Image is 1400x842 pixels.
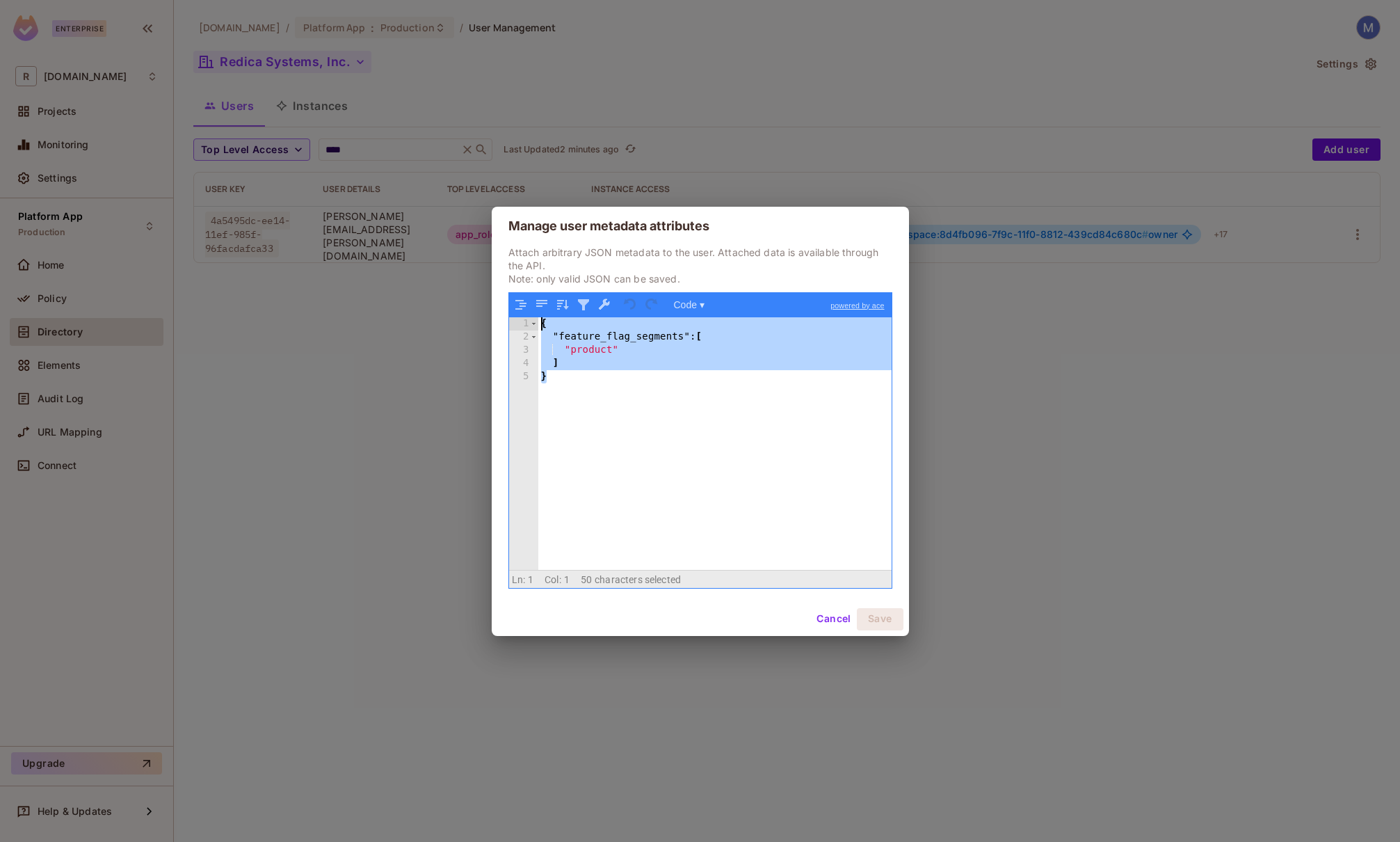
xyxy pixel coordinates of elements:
[857,608,903,630] button: Save
[545,574,561,585] span: Col:
[512,574,525,585] span: Ln:
[509,331,538,344] div: 2
[595,296,613,314] button: Repair JSON: fix quotes and escape characters, remove comments and JSONP notation, turn JavaScrip...
[509,317,538,331] div: 1
[508,246,892,285] p: Attach arbitrary JSON metadata to the user. Attached data is available through the API. Note: onl...
[574,296,593,314] button: Filter, sort, or transform contents
[512,296,530,314] button: Format JSON data, with proper indentation and line feeds (Ctrl+I)
[533,296,551,314] button: Compact JSON data, remove all whitespaces (Ctrl+Shift+I)
[564,574,570,585] span: 1
[823,293,891,318] a: powered by ace
[554,296,572,314] button: Sort contents
[581,574,592,585] span: 50
[643,296,661,314] button: Redo (Ctrl+Shift+Z)
[492,207,909,246] h2: Manage user metadata attributes
[509,357,538,370] div: 4
[622,296,640,314] button: Undo last action (Ctrl+Z)
[509,344,538,357] div: 3
[811,608,856,630] button: Cancel
[509,370,538,383] div: 5
[595,574,681,585] span: characters selected
[669,296,709,314] button: Code ▾
[528,574,533,585] span: 1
